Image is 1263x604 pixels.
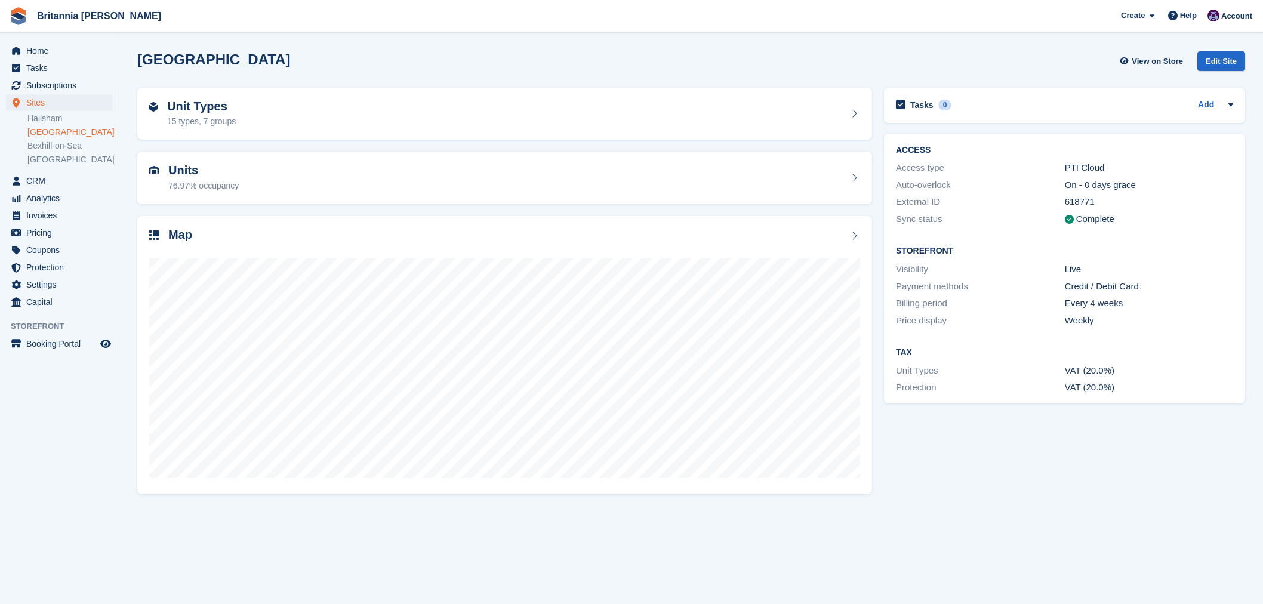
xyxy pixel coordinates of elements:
[6,94,113,111] a: menu
[27,113,113,124] a: Hailsham
[1121,10,1145,21] span: Create
[6,276,113,293] a: menu
[26,259,98,276] span: Protection
[1132,56,1183,67] span: View on Store
[137,88,872,140] a: Unit Types 15 types, 7 groups
[168,228,192,242] h2: Map
[896,146,1233,155] h2: ACCESS
[6,242,113,258] a: menu
[910,100,934,110] h2: Tasks
[26,242,98,258] span: Coupons
[26,94,98,111] span: Sites
[6,224,113,241] a: menu
[896,161,1065,175] div: Access type
[26,294,98,310] span: Capital
[896,195,1065,209] div: External ID
[896,381,1065,395] div: Protection
[27,154,113,165] a: [GEOGRAPHIC_DATA]
[896,263,1065,276] div: Visibility
[896,212,1065,226] div: Sync status
[896,297,1065,310] div: Billing period
[6,335,113,352] a: menu
[1065,364,1234,378] div: VAT (20.0%)
[26,276,98,293] span: Settings
[137,216,872,495] a: Map
[6,42,113,59] a: menu
[1065,314,1234,328] div: Weekly
[1065,263,1234,276] div: Live
[1065,297,1234,310] div: Every 4 weeks
[6,207,113,224] a: menu
[1221,10,1252,22] span: Account
[896,314,1065,328] div: Price display
[26,207,98,224] span: Invoices
[1065,195,1234,209] div: 618771
[32,6,166,26] a: Britannia [PERSON_NAME]
[1180,10,1197,21] span: Help
[6,172,113,189] a: menu
[27,127,113,138] a: [GEOGRAPHIC_DATA]
[1065,381,1234,395] div: VAT (20.0%)
[149,102,158,112] img: unit-type-icn-2b2737a686de81e16bb02015468b77c625bbabd49415b5ef34ead5e3b44a266d.svg
[26,172,98,189] span: CRM
[6,60,113,76] a: menu
[1076,212,1114,226] div: Complete
[167,100,236,113] h2: Unit Types
[1197,51,1245,71] div: Edit Site
[1065,161,1234,175] div: PTI Cloud
[149,230,159,240] img: map-icn-33ee37083ee616e46c38cad1a60f524a97daa1e2b2c8c0bc3eb3415660979fc1.svg
[1198,98,1214,112] a: Add
[167,115,236,128] div: 15 types, 7 groups
[149,166,159,174] img: unit-icn-7be61d7bf1b0ce9d3e12c5938cc71ed9869f7b940bace4675aadf7bd6d80202e.svg
[1065,178,1234,192] div: On - 0 days grace
[168,164,239,177] h2: Units
[26,190,98,207] span: Analytics
[11,321,119,332] span: Storefront
[6,294,113,310] a: menu
[1118,51,1188,71] a: View on Store
[896,280,1065,294] div: Payment methods
[137,51,290,67] h2: [GEOGRAPHIC_DATA]
[896,364,1065,378] div: Unit Types
[1207,10,1219,21] img: Lee Dadgostar
[938,100,952,110] div: 0
[26,335,98,352] span: Booking Portal
[6,190,113,207] a: menu
[26,60,98,76] span: Tasks
[168,180,239,192] div: 76.97% occupancy
[896,246,1233,256] h2: Storefront
[27,140,113,152] a: Bexhill-on-Sea
[98,337,113,351] a: Preview store
[1065,280,1234,294] div: Credit / Debit Card
[6,77,113,94] a: menu
[1197,51,1245,76] a: Edit Site
[10,7,27,25] img: stora-icon-8386f47178a22dfd0bd8f6a31ec36ba5ce8667c1dd55bd0f319d3a0aa187defe.svg
[896,178,1065,192] div: Auto-overlock
[26,42,98,59] span: Home
[26,224,98,241] span: Pricing
[896,348,1233,358] h2: Tax
[137,152,872,204] a: Units 76.97% occupancy
[26,77,98,94] span: Subscriptions
[6,259,113,276] a: menu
